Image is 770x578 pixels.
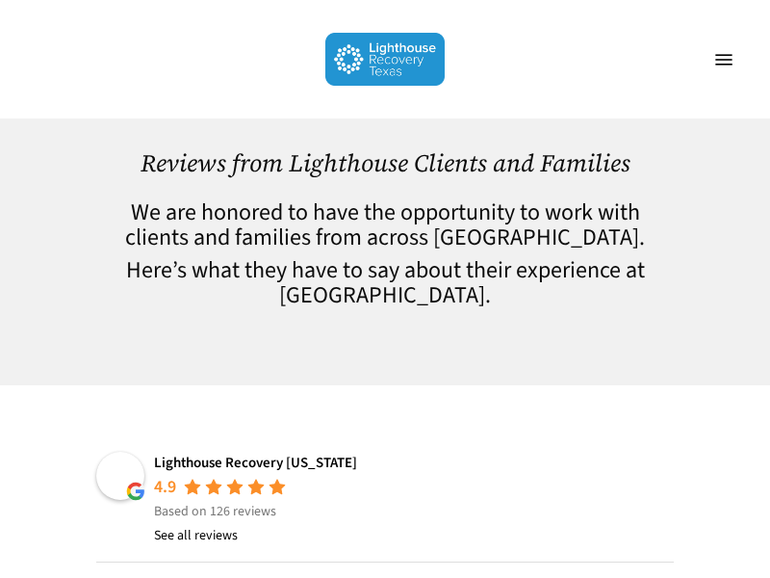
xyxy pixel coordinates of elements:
[154,453,357,473] a: Lighthouse Recovery [US_STATE]
[96,452,144,500] img: Lighthouse Recovery Texas
[96,200,674,250] h4: We are honored to have the opportunity to work with clients and families from across [GEOGRAPHIC_...
[154,476,176,499] div: 4.9
[96,149,674,177] h1: Reviews from Lighthouse Clients and Families
[96,258,674,308] h4: Here’s what they have to say about their experience at [GEOGRAPHIC_DATA].
[325,33,446,86] img: Lighthouse Recovery Texas
[154,502,276,521] span: Based on 126 reviews
[154,524,238,547] a: See all reviews
[705,50,743,69] a: Navigation Menu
